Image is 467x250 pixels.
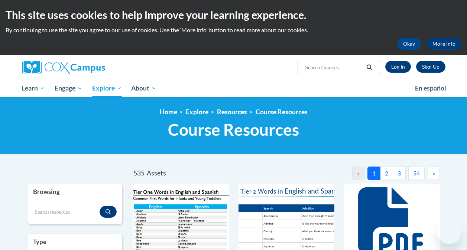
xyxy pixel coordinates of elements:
span: About [131,84,156,93]
h3: Type [33,237,117,246]
a: Home [160,108,177,116]
nav: Pagination Navigation [286,167,440,180]
a: Cox Campus [22,61,156,74]
button: 1 [367,167,380,180]
a: Log In [385,61,411,73]
button: Search [364,63,375,72]
input: Search Courses [304,63,364,72]
span: » [432,170,435,177]
input: Search resources [33,206,100,218]
a: En español [410,80,451,96]
button: Okay [397,38,421,50]
a: Register [416,61,445,73]
a: Explore [87,80,127,97]
button: Next [428,167,440,180]
h2: This site uses cookies to help improve your learning experience. [6,7,461,22]
span: En español [415,84,446,92]
span: Explore [92,84,122,93]
span: Engage [55,84,82,93]
div: Main menu [16,80,451,97]
img: Cox Campus [22,61,105,74]
iframe: Button to launch messaging window [437,220,461,244]
span: Learn [22,84,45,93]
button: 54 [408,167,425,180]
a: Explore [186,108,208,116]
a: Resources [217,108,247,116]
button: 3 [393,167,406,180]
button: Search resources [100,206,117,218]
h3: Browsing [33,187,117,196]
span: Course Resources [168,120,299,139]
a: More Info [427,38,461,50]
span: Assets [147,169,166,177]
a: Learn [17,80,50,97]
span: 535 [133,169,145,177]
a: Course Resources [256,108,308,116]
a: Engage [50,80,87,97]
p: By continuing to use the site you agree to our use of cookies. Use the ‘More info’ button to read... [6,26,461,34]
a: About [126,80,161,97]
button: 2 [380,167,393,180]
